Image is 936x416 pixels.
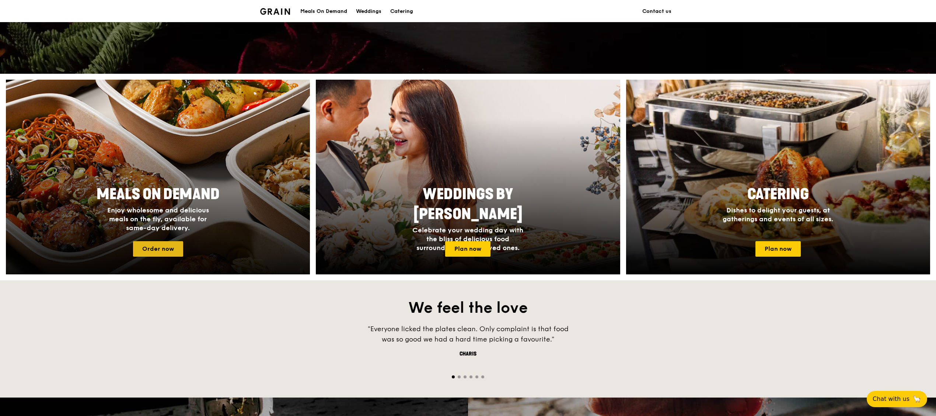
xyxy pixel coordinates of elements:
[357,350,579,358] div: Charis
[412,226,523,252] span: Celebrate your wedding day with the bliss of delicious food surrounded by your loved ones.
[300,0,347,22] div: Meals On Demand
[867,391,927,407] button: Chat with us🦙
[638,0,676,22] a: Contact us
[755,241,801,257] a: Plan now
[626,80,930,274] a: CateringDishes to delight your guests, at gatherings and events of all sizes.Plan now
[133,241,183,257] a: Order now
[107,206,209,232] span: Enjoy wholesome and delicious meals on the fly, available for same-day delivery.
[481,375,484,378] span: Go to slide 6
[458,375,461,378] span: Go to slide 2
[413,186,523,223] span: Weddings by [PERSON_NAME]
[873,395,909,403] span: Chat with us
[316,80,620,274] img: weddings-card.4f3003b8.jpg
[912,395,921,403] span: 🦙
[390,0,413,22] div: Catering
[723,206,833,223] span: Dishes to delight your guests, at gatherings and events of all sizes.
[386,0,418,22] a: Catering
[475,375,478,378] span: Go to slide 5
[357,324,579,344] div: "Everyone licked the plates clean. Only complaint is that food was so good we had a hard time pic...
[260,8,290,15] img: Grain
[452,375,455,378] span: Go to slide 1
[356,0,381,22] div: Weddings
[747,186,809,203] span: Catering
[445,241,490,257] a: Plan now
[6,80,310,274] a: Meals On DemandEnjoy wholesome and delicious meals on the fly, available for same-day delivery.Or...
[352,0,386,22] a: Weddings
[464,375,467,378] span: Go to slide 3
[97,186,220,203] span: Meals On Demand
[316,80,620,274] a: Weddings by [PERSON_NAME]Celebrate your wedding day with the bliss of delicious food surrounded b...
[626,80,930,274] img: catering-card.e1cfaf3e.jpg
[469,375,472,378] span: Go to slide 4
